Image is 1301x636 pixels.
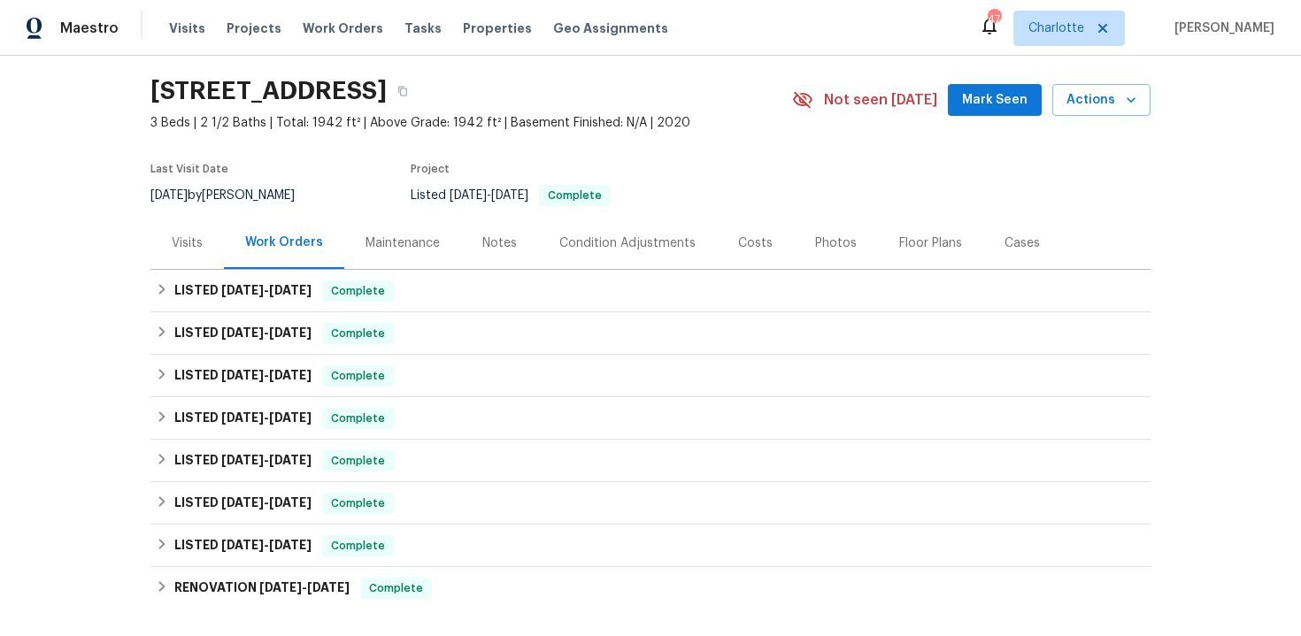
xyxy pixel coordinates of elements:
span: [DATE] [221,454,264,466]
div: LISTED [DATE]-[DATE]Complete [150,440,1151,482]
span: [DATE] [221,284,264,296]
span: [DATE] [221,539,264,551]
span: Complete [324,325,392,342]
h2: [STREET_ADDRESS] [150,82,387,100]
button: Mark Seen [948,84,1042,117]
span: [DATE] [221,326,264,339]
span: Charlotte [1028,19,1084,37]
span: Complete [324,410,392,427]
h6: LISTED [174,365,312,387]
h6: LISTED [174,408,312,429]
h6: LISTED [174,323,312,344]
span: Project [411,164,450,174]
div: by [PERSON_NAME] [150,185,316,206]
span: [DATE] [269,369,312,381]
span: Complete [324,494,392,512]
span: Actions [1066,89,1136,111]
h6: LISTED [174,493,312,514]
div: Photos [815,234,857,252]
h6: LISTED [174,280,312,302]
span: [DATE] [269,539,312,551]
span: [DATE] [307,581,350,594]
div: LISTED [DATE]-[DATE]Complete [150,482,1151,525]
div: Condition Adjustments [559,234,696,252]
span: Last Visit Date [150,164,228,174]
span: Listed [411,189,611,202]
span: [DATE] [450,189,487,202]
span: Work Orders [303,19,383,37]
span: Complete [324,452,392,470]
span: [DATE] [491,189,528,202]
span: Complete [324,282,392,300]
span: - [221,539,312,551]
span: [DATE] [259,581,302,594]
span: - [259,581,350,594]
span: - [221,411,312,424]
span: Properties [463,19,532,37]
h6: RENOVATION [174,578,350,599]
span: [DATE] [221,369,264,381]
button: Copy Address [387,75,419,107]
span: Maestro [60,19,119,37]
div: 47 [988,11,1000,28]
span: Complete [324,367,392,385]
span: - [221,284,312,296]
span: [DATE] [269,454,312,466]
span: Complete [324,537,392,555]
div: LISTED [DATE]-[DATE]Complete [150,525,1151,567]
div: Maintenance [366,234,440,252]
div: Notes [482,234,517,252]
div: Floor Plans [899,234,962,252]
div: Costs [738,234,773,252]
span: [DATE] [221,496,264,509]
span: [DATE] [269,496,312,509]
span: Mark Seen [962,89,1028,111]
span: - [221,369,312,381]
div: LISTED [DATE]-[DATE]Complete [150,270,1151,312]
span: [DATE] [150,189,188,202]
span: [PERSON_NAME] [1167,19,1274,37]
span: Complete [362,579,430,597]
span: - [221,454,312,466]
span: - [450,189,528,202]
span: Visits [169,19,205,37]
div: Cases [1005,234,1040,252]
div: Work Orders [245,234,323,251]
span: Not seen [DATE] [824,91,937,109]
div: LISTED [DATE]-[DATE]Complete [150,397,1151,440]
span: - [221,326,312,339]
h6: LISTED [174,450,312,471]
span: [DATE] [269,411,312,424]
div: RENOVATION [DATE]-[DATE]Complete [150,567,1151,609]
span: Geo Assignments [553,19,668,37]
span: [DATE] [221,411,264,424]
h6: LISTED [174,535,312,556]
span: 3 Beds | 2 1/2 Baths | Total: 1942 ft² | Above Grade: 1942 ft² | Basement Finished: N/A | 2020 [150,114,792,132]
span: Complete [541,190,609,201]
span: - [221,496,312,509]
span: Tasks [404,22,442,34]
span: [DATE] [269,326,312,339]
div: LISTED [DATE]-[DATE]Complete [150,312,1151,355]
span: [DATE] [269,284,312,296]
div: Visits [172,234,203,252]
div: LISTED [DATE]-[DATE]Complete [150,355,1151,397]
button: Actions [1052,84,1151,117]
span: Projects [227,19,281,37]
